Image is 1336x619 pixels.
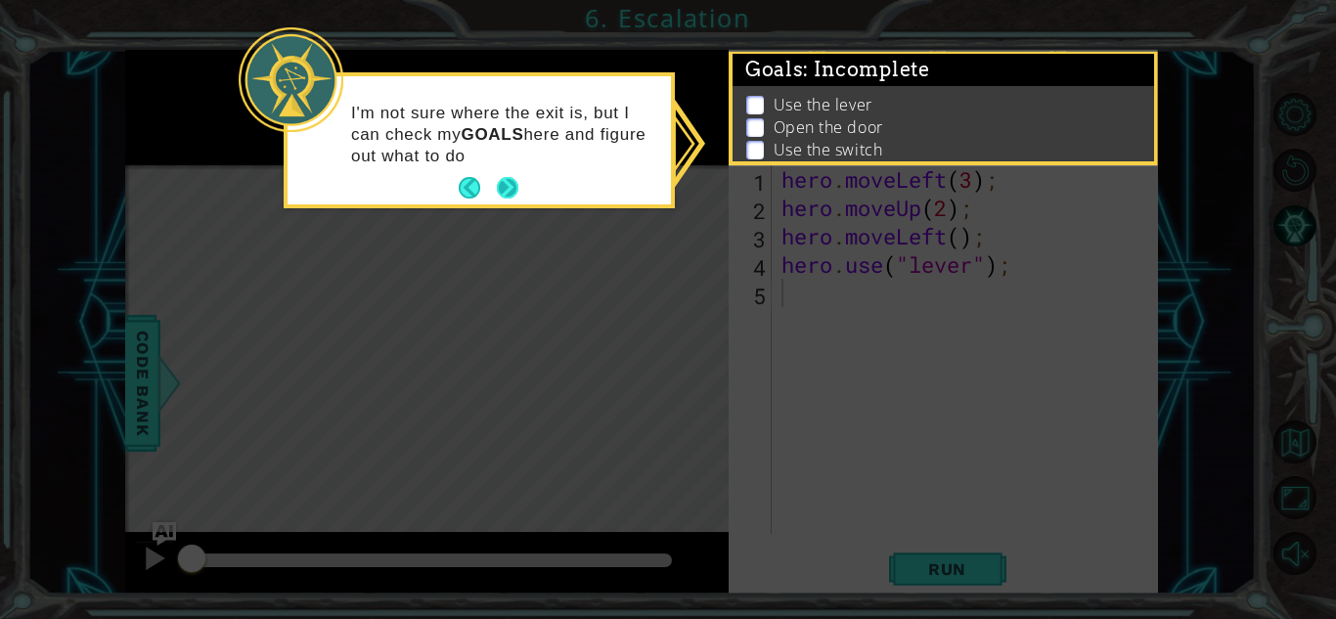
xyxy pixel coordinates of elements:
span: Goals [745,58,930,82]
button: Back [459,177,497,199]
button: Next [494,174,522,202]
p: Use the switch [774,139,883,160]
strong: GOALS [461,125,523,144]
p: I'm not sure where the exit is, but I can check my here and figure out what to do [351,103,657,167]
p: Open the door [774,116,883,138]
p: Use the lever [774,94,872,115]
span: : Incomplete [803,58,929,81]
